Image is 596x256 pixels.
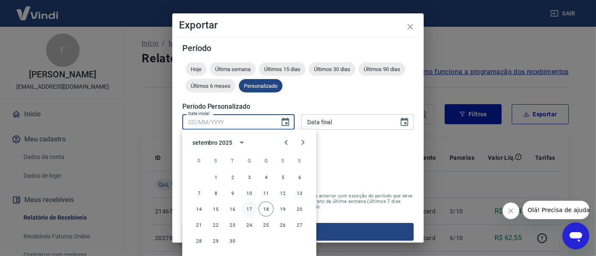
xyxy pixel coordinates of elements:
button: 2 [225,170,240,185]
button: 7 [192,186,207,201]
button: Choose date [277,114,294,131]
div: Hoje [186,62,207,76]
button: Choose date [396,114,413,131]
button: 18 [259,202,274,217]
span: segunda-feira [208,152,223,169]
span: quinta-feira [259,152,274,169]
button: 8 [208,186,223,201]
div: Últimos 90 dias [359,62,405,76]
button: 24 [242,218,257,233]
span: sábado [292,152,307,169]
input: DD/MM/YYYY [301,114,393,130]
button: 30 [225,233,240,248]
span: sexta-feira [275,152,290,169]
button: 10 [242,186,257,201]
button: 4 [259,170,274,185]
div: setembro 2025 [192,138,232,147]
input: DD/MM/YYYY [182,114,274,130]
button: 25 [259,218,274,233]
button: 12 [275,186,290,201]
span: Última semana [210,66,256,72]
span: Últimos 15 dias [259,66,306,72]
button: 11 [259,186,274,201]
button: close [400,17,420,37]
button: 28 [192,233,207,248]
button: 16 [225,202,240,217]
button: 5 [275,170,290,185]
button: 21 [192,218,207,233]
span: domingo [192,152,207,169]
button: 23 [225,218,240,233]
button: Next month [295,134,311,151]
button: 29 [208,233,223,248]
span: Últimos 90 dias [359,66,405,72]
span: Personalizado [239,83,282,89]
button: 14 [192,202,207,217]
h5: Período [182,44,414,52]
button: 27 [292,218,307,233]
div: Últimos 15 dias [259,62,306,76]
iframe: Fechar mensagem [503,202,519,219]
button: 9 [225,186,240,201]
span: Últimos 6 meses [186,83,236,89]
button: 17 [242,202,257,217]
h5: Período Personalizado [182,102,414,111]
span: quarta-feira [242,152,257,169]
span: Últimos 30 dias [309,66,355,72]
div: Última semana [210,62,256,76]
span: Hoje [186,66,207,72]
button: 20 [292,202,307,217]
button: 15 [208,202,223,217]
div: Últimos 30 dias [309,62,355,76]
button: 13 [292,186,307,201]
span: Olá! Precisa de ajuda? [5,6,70,13]
iframe: Mensagem da empresa [523,201,589,219]
h4: Exportar [179,20,417,30]
iframe: Botão para abrir a janela de mensagens [562,223,589,249]
button: 6 [292,170,307,185]
button: 3 [242,170,257,185]
div: Últimos 6 meses [186,79,236,92]
button: 26 [275,218,290,233]
span: terça-feira [225,152,240,169]
div: Personalizado [239,79,282,92]
button: 22 [208,218,223,233]
button: 19 [275,202,290,217]
button: Previous month [278,134,295,151]
label: Data inicial [188,110,210,117]
button: 1 [208,170,223,185]
button: calendar view is open, switch to year view [235,136,249,150]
